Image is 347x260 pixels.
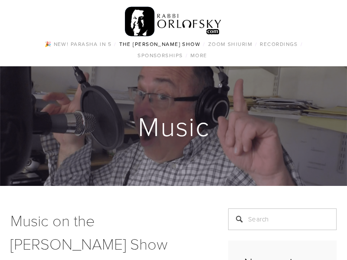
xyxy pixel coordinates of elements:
span: / [114,40,116,48]
span: / [301,40,303,48]
a: 🎉 NEW! Parasha in 5 [42,39,114,50]
input: Search [228,208,337,230]
img: RabbiOrlofsky.com [125,5,222,39]
span: / [255,40,257,48]
h1: Music [10,112,337,140]
span: / [186,52,188,59]
a: Sponsorships [135,50,185,61]
a: The [PERSON_NAME] Show [117,39,203,50]
h1: Music on the [PERSON_NAME] Show [10,208,206,255]
a: Zoom Shiurim [206,39,255,50]
a: More [188,50,210,61]
a: Recordings [257,39,300,50]
span: / [203,40,205,48]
